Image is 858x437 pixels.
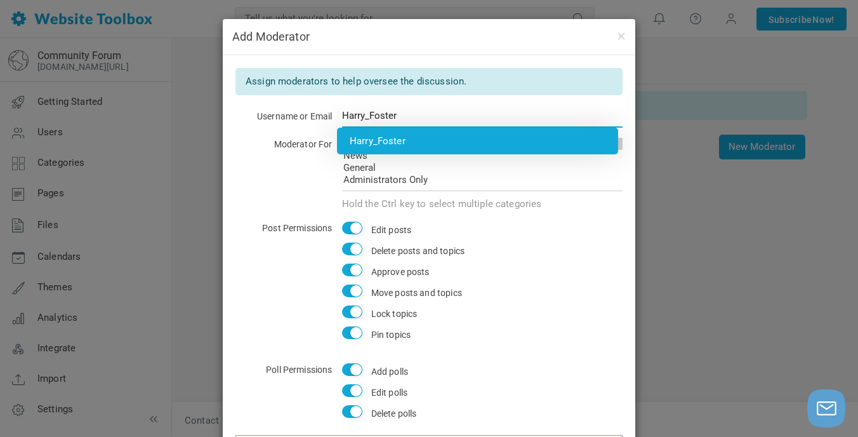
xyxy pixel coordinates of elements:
option: Administrators Only [342,174,623,186]
label: Delete polls [371,405,417,422]
label: Username or Email [235,107,333,125]
label: Pin topics [371,326,411,344]
button: Launch chat [807,389,845,427]
label: Lock topics [371,305,418,323]
div: Hold the Ctrl key to select multiple categories [342,198,623,211]
label: Delete posts and topics [371,242,465,260]
div: Assign moderators to help oversee the discussion. [235,68,623,95]
label: Move posts and topics [371,284,462,302]
option: General [342,162,623,174]
li: Harry_Foster [337,128,618,154]
label: Poll Permissions [235,361,333,379]
label: Edit polls [371,384,408,401]
label: Moderator For [235,135,333,153]
option: News [342,150,623,162]
label: Approve posts [371,263,430,281]
label: Post Permissions [235,219,333,237]
label: Edit posts [371,221,412,239]
h4: Add Moderator [232,29,626,45]
label: Add polls [371,363,408,380]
